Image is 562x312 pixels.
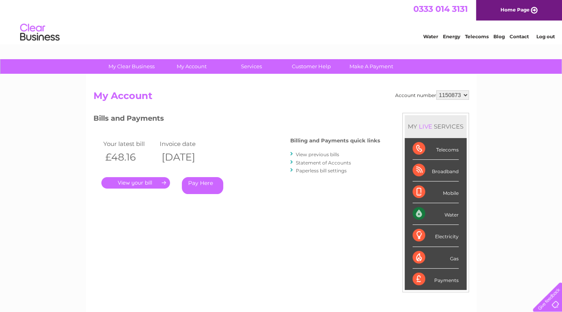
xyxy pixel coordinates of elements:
a: Services [219,59,284,74]
div: Payments [413,269,459,290]
a: . [101,177,170,189]
div: Telecoms [413,138,459,160]
a: Paperless bill settings [296,168,347,174]
th: [DATE] [158,149,215,165]
a: Blog [493,34,505,39]
a: View previous bills [296,151,339,157]
div: Clear Business is a trading name of Verastar Limited (registered in [GEOGRAPHIC_DATA] No. 3667643... [95,4,468,38]
div: MY SERVICES [405,115,467,138]
div: Mobile [413,181,459,203]
td: Invoice date [158,138,215,149]
th: £48.16 [101,149,158,165]
a: Customer Help [279,59,344,74]
div: LIVE [417,123,434,130]
img: logo.png [20,21,60,45]
div: Gas [413,247,459,269]
a: Energy [443,34,460,39]
h3: Bills and Payments [93,113,380,127]
a: Statement of Accounts [296,160,351,166]
a: Pay Here [182,177,223,194]
td: Your latest bill [101,138,158,149]
a: Telecoms [465,34,489,39]
div: Account number [395,90,469,100]
a: Make A Payment [339,59,404,74]
a: 0333 014 3131 [413,4,468,14]
a: My Account [159,59,224,74]
div: Broadband [413,160,459,181]
a: My Clear Business [99,59,164,74]
div: Water [413,203,459,225]
a: Water [423,34,438,39]
a: Contact [510,34,529,39]
h2: My Account [93,90,469,105]
a: Log out [536,34,555,39]
h4: Billing and Payments quick links [290,138,380,144]
div: Electricity [413,225,459,247]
